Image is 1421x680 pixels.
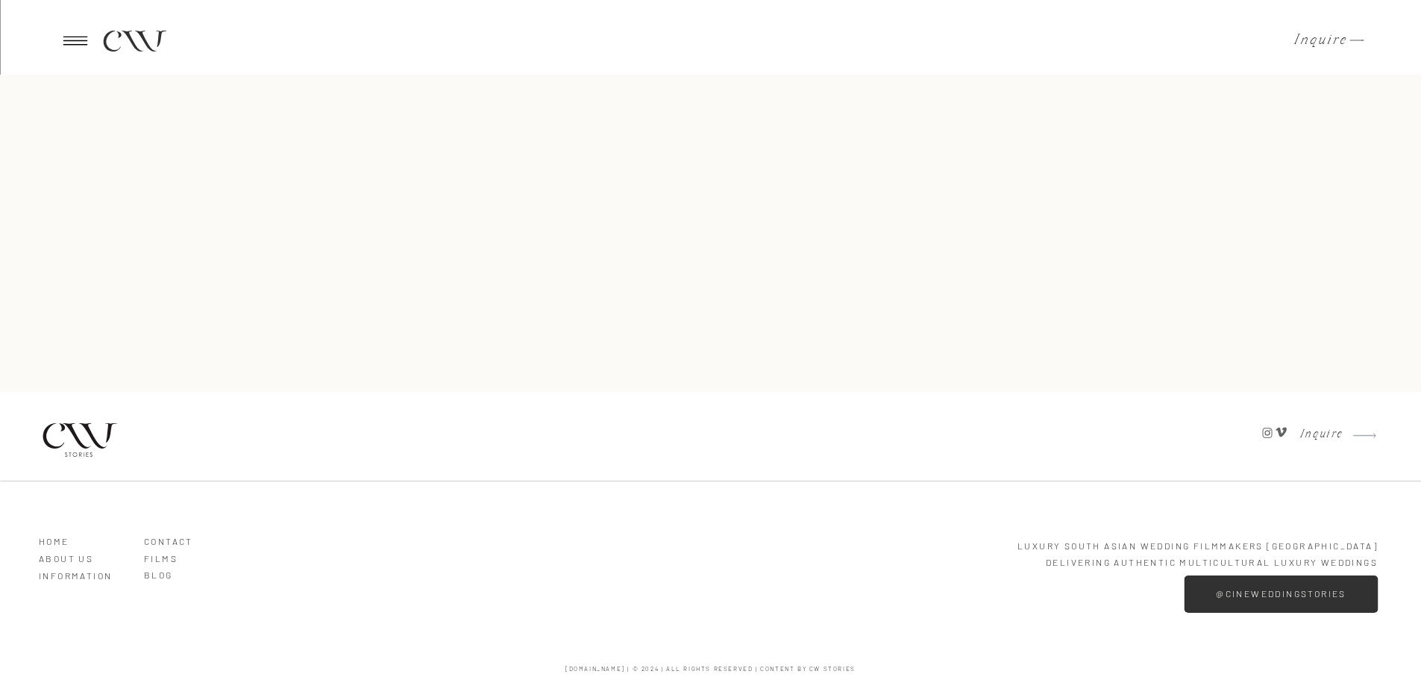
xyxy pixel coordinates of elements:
[39,549,124,562] a: ABOUT US
[1204,589,1358,599] a: @cineweddingstories
[945,538,1378,572] p: LUXURY South Asian Wedding Filmmakers [GEOGRAPHIC_DATA] Delivering Authentic multicultural Luxury...
[39,531,124,545] a: HOME
[144,565,229,578] a: BLOG
[144,531,229,545] a: Contact
[1293,428,1343,443] a: Inquire
[1294,33,1338,48] a: Inquire
[144,549,229,562] a: Films
[263,664,1158,673] h3: [DOMAIN_NAME] | © 2024 | ALL RIGHTS RESERVED | content by CW Stories
[102,27,165,54] a: CW
[39,566,124,579] a: Information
